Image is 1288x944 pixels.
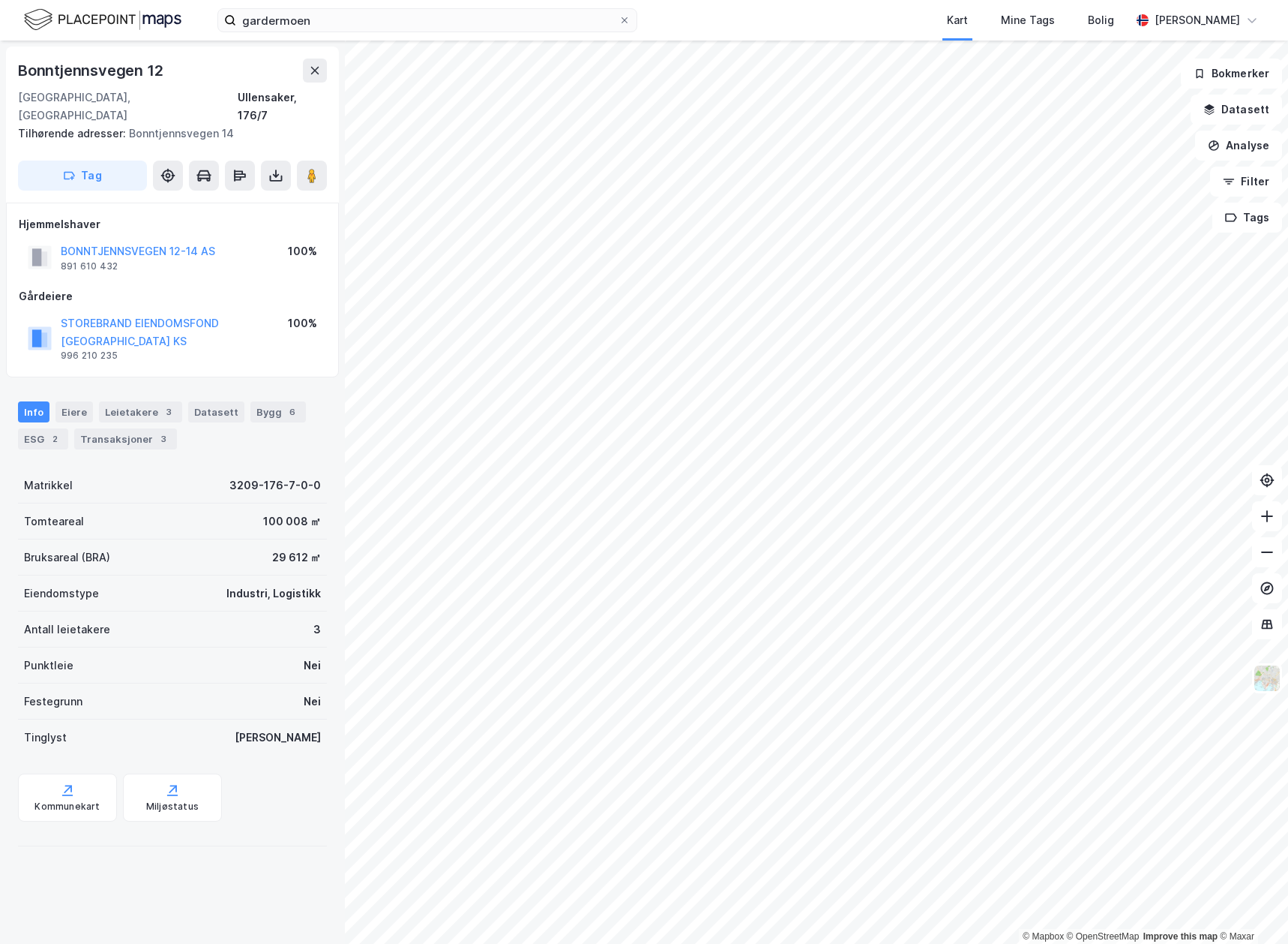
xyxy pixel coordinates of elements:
[229,477,321,495] div: 3209-176-7-0-0
[24,513,84,531] div: Tomteareal
[18,161,147,191] button: Tag
[1001,11,1055,29] div: Mine Tags
[24,693,82,711] div: Festegrunn
[24,7,181,33] img: logo.f888ab2527a4732fd821a326f86c7f29.svg
[18,401,49,422] div: Info
[188,401,244,422] div: Datasett
[288,314,317,332] div: 100%
[1181,59,1282,89] button: Bokmerker
[34,801,100,813] div: Kommunekart
[47,431,62,446] div: 2
[235,729,321,747] div: [PERSON_NAME]
[304,693,321,711] div: Nei
[285,404,300,419] div: 6
[24,477,73,495] div: Matrikkel
[19,215,326,233] div: Hjemmelshaver
[146,801,199,813] div: Miljøstatus
[74,428,177,449] div: Transaksjoner
[24,549,110,567] div: Bruksareal (BRA)
[1023,931,1064,942] a: Mapbox
[99,401,182,422] div: Leietakere
[304,657,321,675] div: Nei
[1210,167,1282,197] button: Filter
[236,9,619,32] input: Søk på adresse, matrikkel, gårdeiere, leietakere eller personer
[1213,872,1288,944] iframe: Chat Widget
[238,89,327,125] div: Ullensaker, 176/7
[272,549,321,567] div: 29 612 ㎡
[24,585,99,603] div: Eiendomstype
[1191,95,1282,125] button: Datasett
[156,431,171,446] div: 3
[1253,664,1281,693] img: Z
[313,621,321,639] div: 3
[18,125,315,143] div: Bonntjennsvegen 14
[55,401,93,422] div: Eiere
[18,89,238,125] div: [GEOGRAPHIC_DATA], [GEOGRAPHIC_DATA]
[288,242,317,260] div: 100%
[18,127,129,140] span: Tilhørende adresser:
[1088,11,1114,29] div: Bolig
[24,729,67,747] div: Tinglyst
[24,621,110,639] div: Antall leietakere
[18,59,166,83] div: Bonntjennsvegen 12
[61,260,118,272] div: 891 610 432
[161,404,176,419] div: 3
[947,11,968,29] div: Kart
[1143,931,1218,942] a: Improve this map
[226,585,321,603] div: Industri, Logistikk
[250,401,306,422] div: Bygg
[1067,931,1140,942] a: OpenStreetMap
[1212,203,1282,233] button: Tags
[1155,11,1240,29] div: [PERSON_NAME]
[18,428,68,449] div: ESG
[61,350,118,362] div: 996 210 235
[24,657,73,675] div: Punktleie
[263,513,321,531] div: 100 008 ㎡
[19,287,326,305] div: Gårdeiere
[1195,131,1282,161] button: Analyse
